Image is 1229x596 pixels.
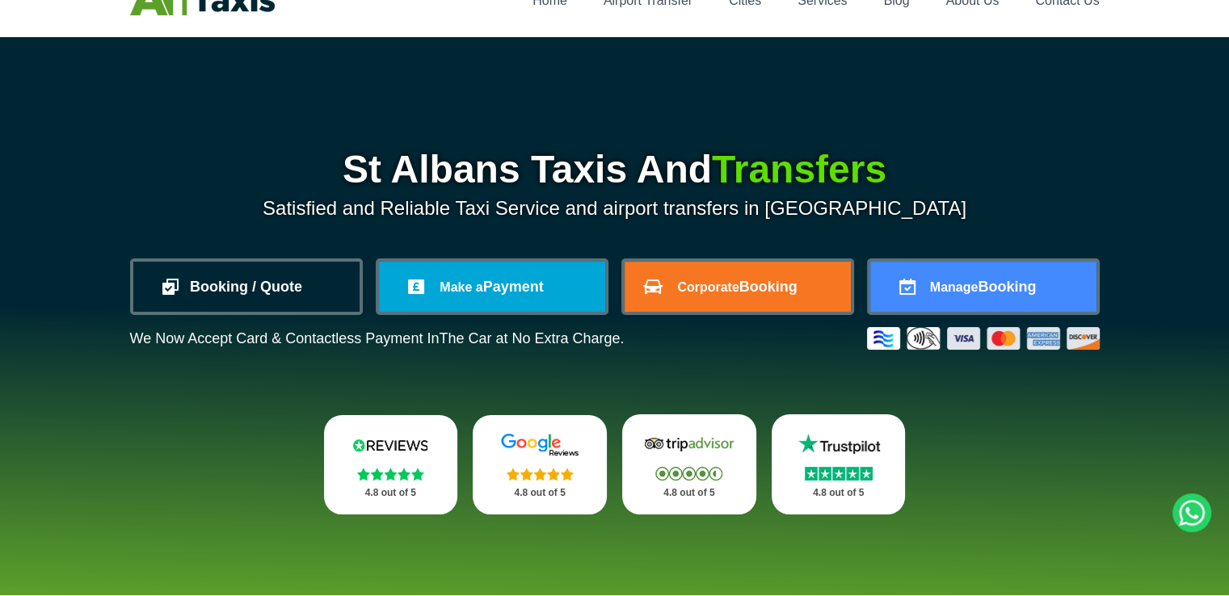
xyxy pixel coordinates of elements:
[342,433,439,457] img: Reviews.io
[712,148,886,191] span: Transfers
[130,150,1100,189] h1: St Albans Taxis And
[440,280,482,294] span: Make a
[790,432,887,456] img: Trustpilot
[473,415,607,514] a: Google Stars 4.8 out of 5
[655,467,722,481] img: Stars
[130,330,625,347] p: We Now Accept Card & Contactless Payment In
[930,280,979,294] span: Manage
[641,432,738,456] img: Tripadvisor
[867,327,1100,350] img: Credit And Debit Cards
[324,415,458,514] a: Reviews.io Stars 4.8 out of 5
[357,468,424,481] img: Stars
[379,262,605,312] a: Make aPayment
[507,468,574,481] img: Stars
[491,433,588,457] img: Google
[805,467,873,481] img: Stars
[490,483,589,503] p: 4.8 out of 5
[772,414,906,514] a: Trustpilot Stars 4.8 out of 5
[625,262,851,312] a: CorporateBooking
[130,197,1100,220] p: Satisfied and Reliable Taxi Service and airport transfers in [GEOGRAPHIC_DATA]
[870,262,1096,312] a: ManageBooking
[342,483,440,503] p: 4.8 out of 5
[677,280,739,294] span: Corporate
[640,483,739,503] p: 4.8 out of 5
[439,330,624,346] span: The Car at No Extra Charge.
[622,414,756,514] a: Tripadvisor Stars 4.8 out of 5
[789,483,888,503] p: 4.8 out of 5
[133,262,360,312] a: Booking / Quote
